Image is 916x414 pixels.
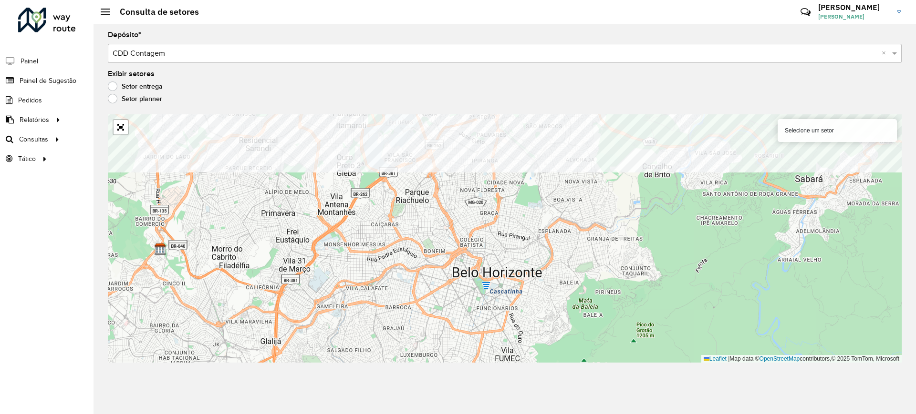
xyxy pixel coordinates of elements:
[108,81,163,91] label: Setor entrega
[882,48,890,59] span: Clear all
[108,29,141,40] label: Depósito
[795,2,816,22] a: Contato Rápido
[110,7,199,17] h2: Consulta de setores
[20,76,76,86] span: Painel de Sugestão
[114,120,128,134] a: Abrir mapa em tela cheia
[818,3,890,12] h3: [PERSON_NAME]
[818,12,890,21] span: [PERSON_NAME]
[21,56,38,66] span: Painel
[20,115,49,125] span: Relatórios
[19,134,48,144] span: Consultas
[760,355,800,362] a: OpenStreetMap
[728,355,729,362] span: |
[701,355,902,363] div: Map data © contributors,© 2025 TomTom, Microsoft
[18,154,36,164] span: Tático
[778,119,897,142] div: Selecione um setor
[18,95,42,105] span: Pedidos
[704,355,727,362] a: Leaflet
[108,94,162,103] label: Setor planner
[108,68,155,80] label: Exibir setores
